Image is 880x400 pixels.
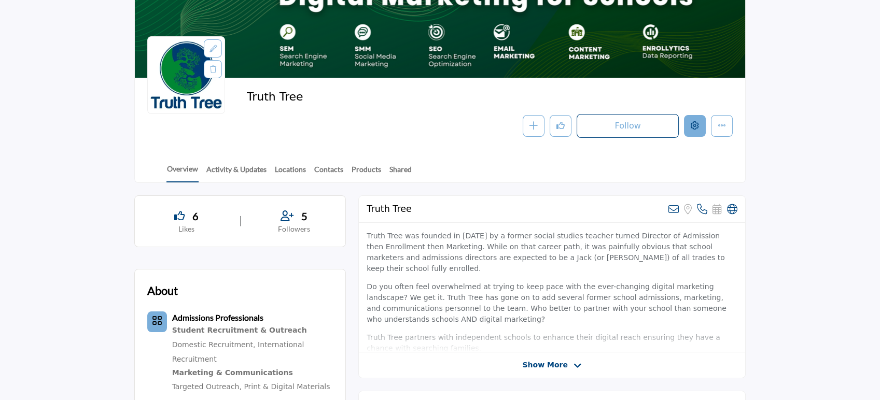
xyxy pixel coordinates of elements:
button: Follow [577,114,679,138]
b: Admissions Professionals [172,312,263,322]
p: Likes [147,224,226,234]
a: Marketing & Communications [172,366,333,380]
p: Followers [255,224,333,234]
a: Domestic Recruitment, [172,340,256,349]
div: Aspect Ratio:1:1,Size:400x400px [204,39,222,58]
a: Admissions Professionals [172,314,263,322]
span: 5 [301,208,308,224]
a: Contacts [314,164,344,182]
a: Targeted Outreach, [172,382,242,391]
div: Cutting-edge software solutions designed to streamline educational processes and enhance learning. [172,366,333,380]
span: 6 [192,208,199,224]
a: International Recruitment [172,340,304,363]
p: Truth Tree partners with independent schools to enhance their digital reach ensuring they have a ... [367,332,737,354]
button: Edit company [684,115,706,137]
a: Overview [166,163,199,182]
div: Expert financial management and support tailored to the specific needs of educational institutions. [172,324,333,337]
a: Products [351,164,382,182]
a: Locations [274,164,306,182]
span: Show More [522,360,567,370]
p: Truth Tree was founded in [DATE] by a former social studies teacher turned Director of Admission ... [367,231,737,274]
a: Activity & Updates [206,164,267,182]
a: Student Recruitment & Outreach [172,324,333,337]
a: Shared [389,164,412,182]
a: Print & Digital Materials [244,382,330,391]
button: Like [550,115,571,137]
h2: Truth Tree [247,90,532,104]
p: Do you often feel overwhelmed at trying to keep pace with the ever-changing digital marketing lan... [367,281,737,325]
button: More details [711,115,733,137]
h2: About [147,282,178,299]
h2: Truth Tree [367,204,411,215]
button: Category Icon [147,311,167,332]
